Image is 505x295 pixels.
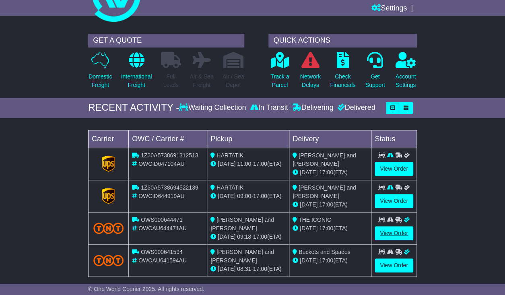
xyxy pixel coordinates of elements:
[93,255,124,266] img: TNT_Domestic.png
[375,162,413,176] a: View Order
[218,266,235,272] span: [DATE]
[253,161,267,167] span: 17:00
[293,200,368,209] div: (ETA)
[218,193,235,199] span: [DATE]
[210,160,286,168] div: - (ETA)
[319,225,333,231] span: 17:00
[290,103,335,112] div: Delivering
[300,72,321,89] p: Network Delays
[293,256,368,265] div: (ETA)
[102,156,115,172] img: GetCarrierServiceLogo
[207,130,289,148] td: Pickup
[88,34,244,47] div: GET A QUOTE
[365,52,385,94] a: GetSupport
[371,130,417,148] td: Status
[253,193,267,199] span: 17:00
[300,52,321,94] a: NetworkDelays
[300,257,317,264] span: [DATE]
[289,130,371,148] td: Delivery
[141,184,198,191] span: 1Z30A5738694522139
[237,193,251,199] span: 09:00
[237,161,251,167] span: 11:00
[210,217,274,231] span: [PERSON_NAME] and [PERSON_NAME]
[375,226,413,240] a: View Order
[299,217,331,223] span: THE ICONIC
[88,286,204,292] span: © One World Courier 2025. All rights reserved.
[141,249,183,255] span: OWS000641594
[88,52,112,94] a: DomesticFreight
[253,266,267,272] span: 17:00
[237,233,251,240] span: 09:18
[319,201,333,208] span: 17:00
[335,103,375,112] div: Delivered
[190,72,214,89] p: Air & Sea Freight
[293,184,356,199] span: [PERSON_NAME] and [PERSON_NAME]
[319,169,333,175] span: 17:00
[102,188,115,204] img: GetCarrierServiceLogo
[375,194,413,208] a: View Order
[216,152,243,159] span: HARTATIK
[396,72,416,89] p: Account Settings
[375,258,413,272] a: View Order
[216,184,243,191] span: HARTATIK
[210,249,274,264] span: [PERSON_NAME] and [PERSON_NAME]
[121,72,152,89] p: International Freight
[210,233,286,241] div: - (ETA)
[293,168,368,177] div: (ETA)
[210,192,286,200] div: - (ETA)
[141,217,183,223] span: OWS000644471
[248,103,290,112] div: In Transit
[179,103,248,112] div: Waiting Collection
[237,266,251,272] span: 08:31
[300,225,317,231] span: [DATE]
[129,130,207,148] td: OWC / Carrier #
[395,52,416,94] a: AccountSettings
[253,233,267,240] span: 17:00
[141,152,198,159] span: 1Z30A5738691312513
[121,52,153,94] a: InternationalFreight
[330,72,355,89] p: Check Financials
[293,152,356,167] span: [PERSON_NAME] and [PERSON_NAME]
[319,257,333,264] span: 17:00
[223,72,244,89] p: Air / Sea Depot
[300,169,317,175] span: [DATE]
[89,130,129,148] td: Carrier
[268,34,416,47] div: QUICK ACTIONS
[88,102,179,113] div: RECENT ACTIVITY -
[293,224,368,233] div: (ETA)
[138,193,184,199] span: OWCID644919AU
[365,72,385,89] p: Get Support
[161,72,181,89] p: Full Loads
[138,161,184,167] span: OWCID647104AU
[218,161,235,167] span: [DATE]
[210,265,286,273] div: - (ETA)
[330,52,356,94] a: CheckFinancials
[299,249,350,255] span: Buckets and Spades
[138,257,187,264] span: OWCAU641594AU
[89,72,112,89] p: Domestic Freight
[270,52,289,94] a: Track aParcel
[371,2,407,16] a: Settings
[218,233,235,240] span: [DATE]
[300,201,317,208] span: [DATE]
[93,223,124,233] img: TNT_Domestic.png
[138,225,187,231] span: OWCAU644471AU
[270,72,289,89] p: Track a Parcel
